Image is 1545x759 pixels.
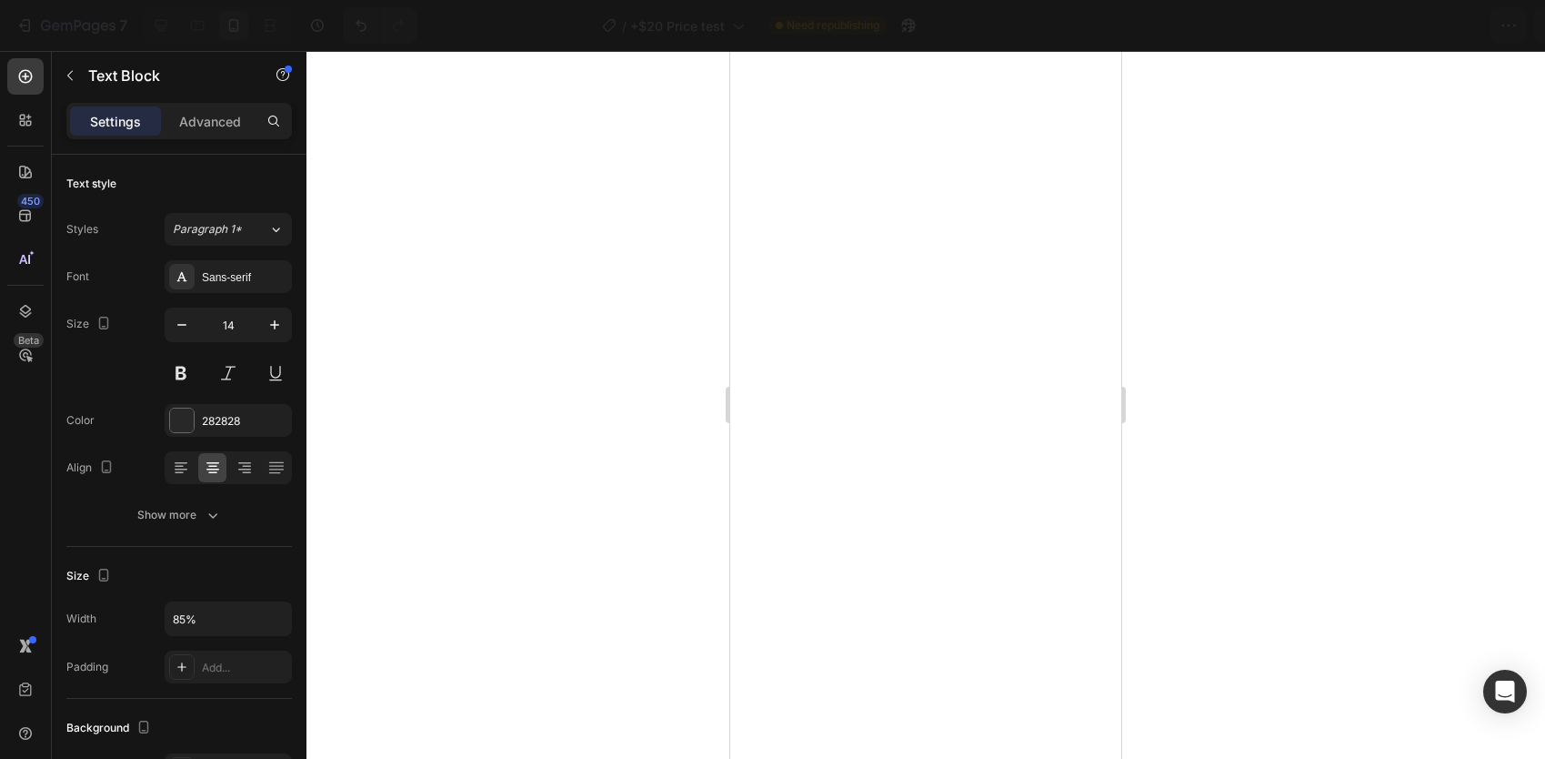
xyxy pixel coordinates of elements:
[66,456,117,481] div: Align
[622,16,627,35] span: /
[66,611,96,627] div: Width
[137,506,222,524] div: Show more
[1175,7,1349,44] button: 1 product assigned
[202,413,287,430] div: 282828
[787,17,879,34] span: Need republishing
[88,65,243,86] p: Text Block
[17,194,44,208] div: 450
[179,112,241,131] p: Advanced
[1483,670,1527,713] div: Open Intercom Messenger
[66,312,115,337] div: Size
[202,269,287,286] div: Sans-serif
[630,16,725,35] span: +$20 Price test
[119,15,127,36] p: 7
[66,268,89,285] div: Font
[1357,7,1417,44] button: Save
[343,7,416,44] div: Undo/Redo
[165,213,292,246] button: Paragraph 1*
[1440,16,1485,35] div: Publish
[66,659,108,675] div: Padding
[1372,18,1402,34] span: Save
[66,499,292,531] button: Show more
[1190,16,1309,35] span: 1 product assigned
[90,112,141,131] p: Settings
[66,564,115,589] div: Size
[730,51,1121,759] iframe: Design area
[66,412,95,429] div: Color
[173,221,242,238] span: Paragraph 1*
[166,602,291,635] input: Auto
[7,7,135,44] button: 7
[66,176,116,192] div: Text style
[202,660,287,676] div: Add...
[1424,7,1500,44] button: Publish
[66,221,98,238] div: Styles
[14,333,44,348] div: Beta
[66,716,155,741] div: Background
